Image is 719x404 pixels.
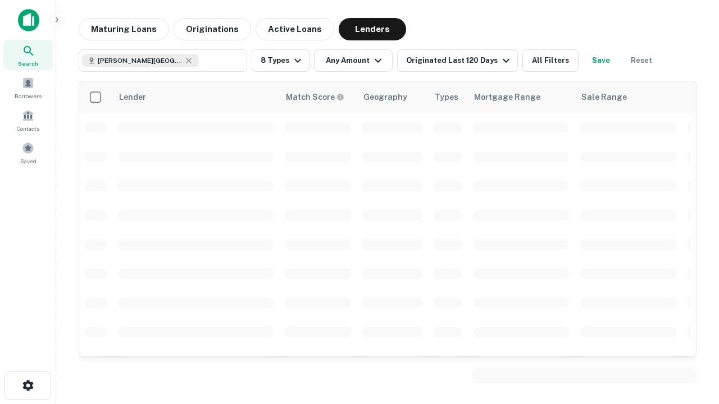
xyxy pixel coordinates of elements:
th: Lender [112,81,279,113]
th: Capitalize uses an advanced AI algorithm to match your search with the best lender. The match sco... [279,81,357,113]
h6: Match Score [286,91,342,103]
button: Lenders [339,18,406,40]
div: Types [435,90,458,104]
iframe: Chat Widget [663,278,719,332]
button: Active Loans [256,18,334,40]
th: Geography [357,81,428,113]
div: Capitalize uses an advanced AI algorithm to match your search with the best lender. The match sco... [286,91,344,103]
button: Originations [174,18,251,40]
button: Maturing Loans [79,18,169,40]
img: capitalize-icon.png [18,9,39,31]
a: Contacts [3,105,53,135]
th: Types [428,81,467,113]
button: 8 Types [252,49,310,72]
button: All Filters [522,49,579,72]
a: Search [3,40,53,70]
div: Mortgage Range [474,90,540,104]
span: [PERSON_NAME][GEOGRAPHIC_DATA], [GEOGRAPHIC_DATA] [98,56,182,66]
div: Geography [363,90,407,104]
span: Search [18,59,38,68]
span: Borrowers [15,91,42,100]
span: Saved [20,157,37,166]
th: Mortgage Range [467,81,575,113]
a: Saved [3,137,53,168]
div: Sale Range [581,90,627,104]
button: Reset [624,49,659,72]
div: Originated Last 120 Days [406,54,513,67]
button: Save your search to get updates of matches that match your search criteria. [583,49,619,72]
th: Sale Range [575,81,682,113]
div: Lender [119,90,146,104]
span: Contacts [17,124,39,133]
button: Originated Last 120 Days [397,49,518,72]
a: Borrowers [3,72,53,103]
button: Any Amount [314,49,393,72]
